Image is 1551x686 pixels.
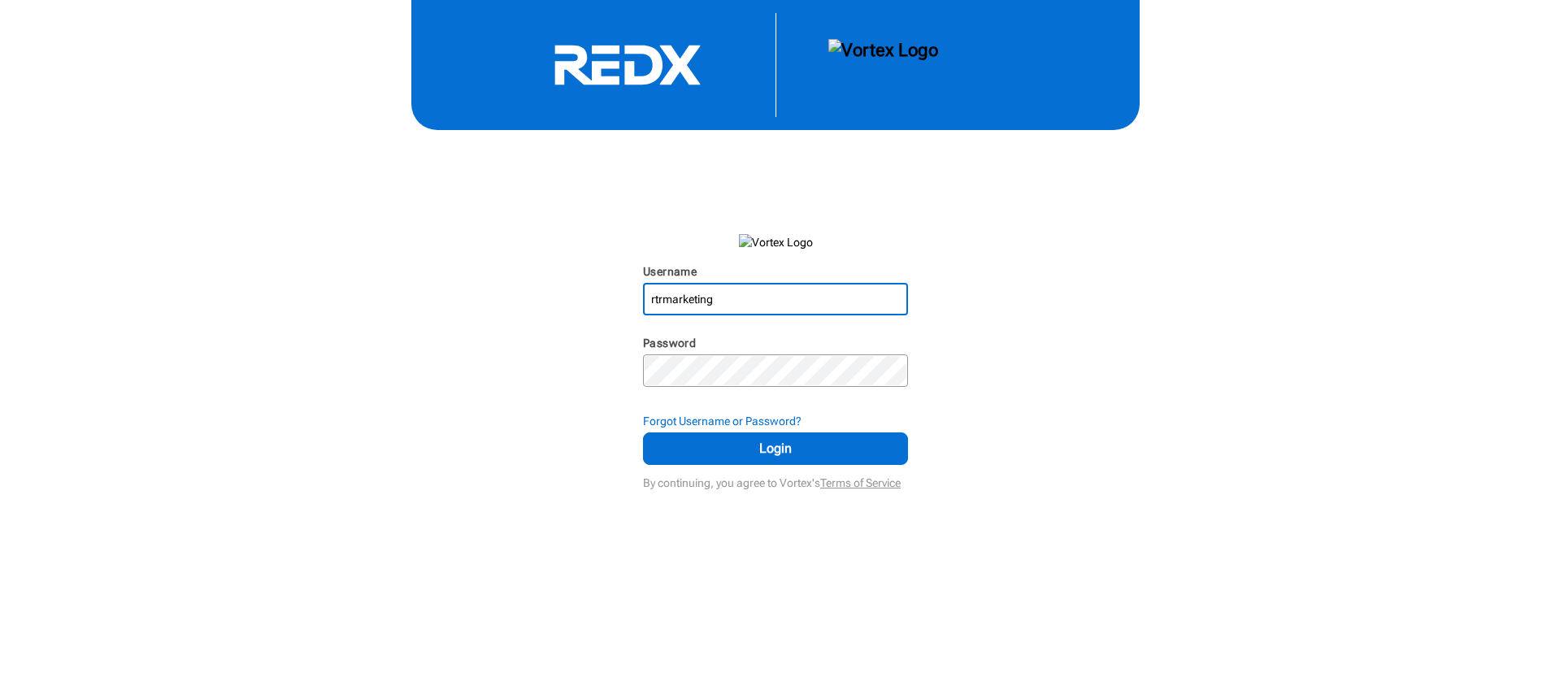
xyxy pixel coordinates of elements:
[828,39,938,91] img: Vortex Logo
[643,265,697,278] label: Username
[739,234,813,250] img: Vortex Logo
[506,44,749,86] svg: RedX Logo
[643,432,908,465] button: Login
[643,413,908,429] div: Forgot Username or Password?
[643,468,908,491] div: By continuing, you agree to Vortex's
[643,336,696,350] label: Password
[643,415,802,428] strong: Forgot Username or Password?
[663,439,888,458] span: Login
[820,476,901,489] a: Terms of Service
